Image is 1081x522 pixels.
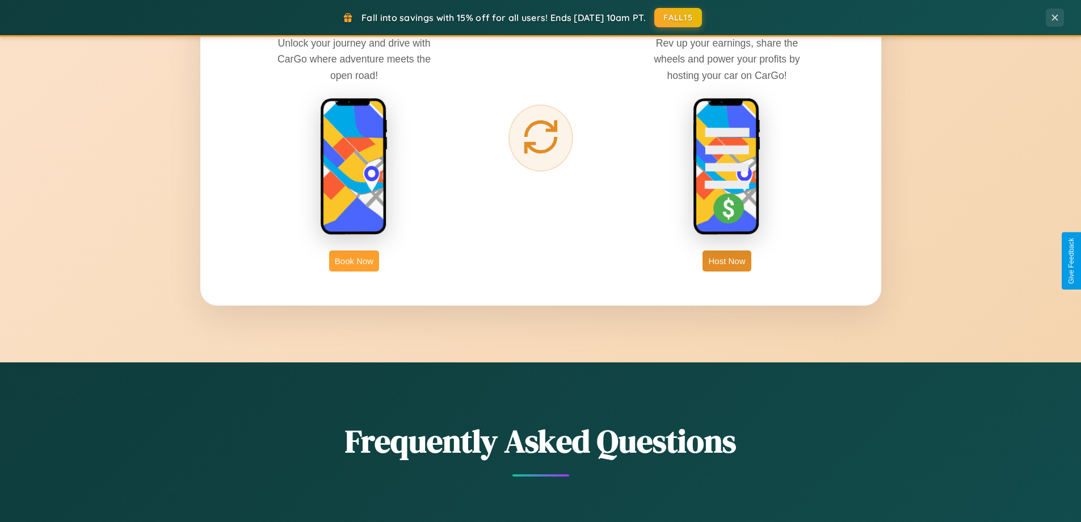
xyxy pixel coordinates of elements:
button: Host Now [703,250,751,272]
img: rent phone [320,98,388,236]
div: Give Feedback [1067,238,1075,284]
p: Unlock your journey and drive with CarGo where adventure meets the open road! [269,35,439,83]
button: Book Now [329,250,379,272]
img: host phone [693,98,761,236]
span: Fall into savings with 15% off for all users! Ends [DATE] 10am PT. [361,12,646,23]
p: Rev up your earnings, share the wheels and power your profits by hosting your car on CarGo! [642,35,812,83]
button: FALL15 [654,8,702,27]
h2: Frequently Asked Questions [200,419,881,463]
